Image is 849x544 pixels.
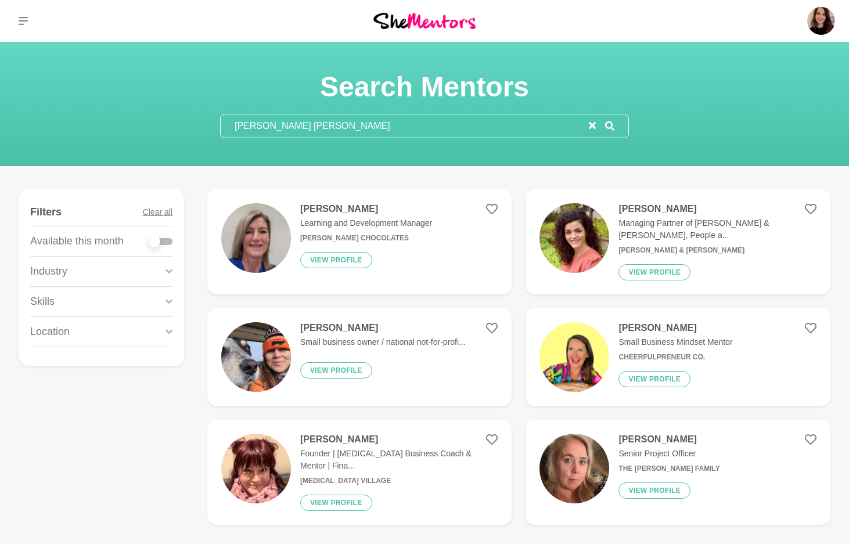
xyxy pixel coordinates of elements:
a: [PERSON_NAME]Senior Project OfficerThe [PERSON_NAME] FamilyView profile [526,420,830,525]
p: Small Business Mindset Mentor [618,336,732,348]
input: Search mentors [221,114,589,138]
p: Managing Partner of [PERSON_NAME] & [PERSON_NAME], People a... [618,217,816,242]
button: View profile [618,482,690,499]
button: View profile [300,252,372,268]
a: [PERSON_NAME]Learning and Development Manager[PERSON_NAME] ChocolatesView profile [207,189,512,294]
h6: [PERSON_NAME] & [PERSON_NAME] [618,246,816,255]
img: 07595bdb60fe115647dc46bb6f4e34776e44ddad-1980x2640.jpg [221,203,291,273]
button: View profile [300,362,372,379]
img: Ali Adey [807,7,835,35]
a: [PERSON_NAME]Small Business Mindset MentorCheerfulpreneur Co.View profile [526,308,830,406]
p: Senior Project Officer [618,448,720,460]
p: Industry [30,264,67,279]
h4: [PERSON_NAME] [300,434,498,445]
img: a36f7b891bd52009063b0a5d28a0f5da24643588-320x320.jpg [221,434,291,503]
img: 1301c8b5d108ecde181931cc8919a7a1e37dd2a8-500x500.png [539,322,609,392]
h4: Filters [30,206,62,219]
h6: The [PERSON_NAME] Family [618,464,720,473]
h4: [PERSON_NAME] [618,434,720,445]
img: d59f63ee9313bef3e0814c9cb4930c39c7d67f46-1125x1233.jpg [539,203,609,273]
p: Skills [30,294,55,309]
a: [PERSON_NAME]Small business owner / national not-for-profi...View profile [207,308,512,406]
p: Location [30,324,70,340]
button: View profile [300,495,372,511]
p: Learning and Development Manager [300,217,432,229]
button: Clear all [143,199,172,226]
p: Founder | [MEDICAL_DATA] Business Coach & Mentor | Fina... [300,448,498,472]
h4: [PERSON_NAME] [618,203,816,215]
a: [PERSON_NAME]Managing Partner of [PERSON_NAME] & [PERSON_NAME], People a...[PERSON_NAME] & [PERSO... [526,189,830,294]
h6: [PERSON_NAME] Chocolates [300,234,432,243]
img: ab24a98fd0ab05a8bdcb23f4bda08757ea96d3a2-2944x2208.jpg [221,322,291,392]
img: She Mentors Logo [373,13,476,28]
h4: [PERSON_NAME] [300,203,432,215]
p: Small business owner / national not-for-profi... [300,336,466,348]
h1: Search Mentors [220,70,629,105]
h6: [MEDICAL_DATA] Village [300,477,498,485]
a: [PERSON_NAME]Founder | [MEDICAL_DATA] Business Coach & Mentor | Fina...[MEDICAL_DATA] VillageView... [207,420,512,525]
h4: [PERSON_NAME] [618,322,732,334]
h6: Cheerfulpreneur Co. [618,353,732,362]
h4: [PERSON_NAME] [300,322,466,334]
button: View profile [618,371,690,387]
img: af773d33bab530188ade81535eface4b85fd2a07-480x640.jpg [539,434,609,503]
button: View profile [618,264,690,280]
p: Available this month [30,233,124,249]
